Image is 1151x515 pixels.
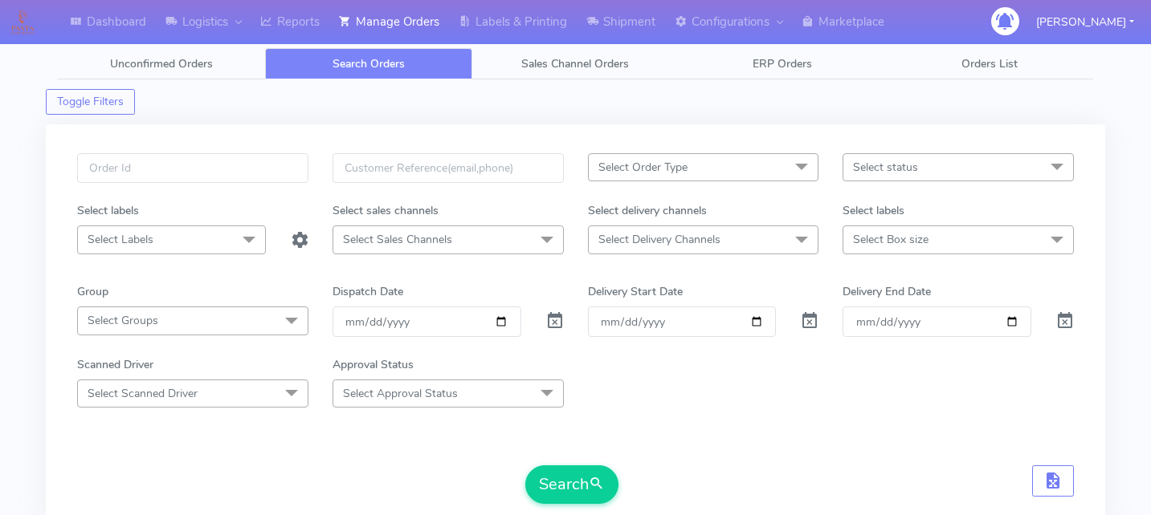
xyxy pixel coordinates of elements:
[77,153,308,183] input: Order Id
[753,56,812,71] span: ERP Orders
[521,56,629,71] span: Sales Channel Orders
[88,313,158,328] span: Select Groups
[333,153,564,183] input: Customer Reference(email,phone)
[333,56,405,71] span: Search Orders
[88,232,153,247] span: Select Labels
[598,232,720,247] span: Select Delivery Channels
[343,232,452,247] span: Select Sales Channels
[853,232,929,247] span: Select Box size
[843,283,931,300] label: Delivery End Date
[588,283,683,300] label: Delivery Start Date
[46,89,135,115] button: Toggle Filters
[1024,6,1146,39] button: [PERSON_NAME]
[77,283,108,300] label: Group
[333,356,414,373] label: Approval Status
[843,202,904,219] label: Select labels
[58,48,1093,79] ul: Tabs
[88,386,198,401] span: Select Scanned Driver
[853,160,918,175] span: Select status
[525,465,618,504] button: Search
[333,202,439,219] label: Select sales channels
[961,56,1018,71] span: Orders List
[343,386,458,401] span: Select Approval Status
[598,160,688,175] span: Select Order Type
[77,356,153,373] label: Scanned Driver
[588,202,707,219] label: Select delivery channels
[110,56,213,71] span: Unconfirmed Orders
[77,202,139,219] label: Select labels
[333,283,403,300] label: Dispatch Date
